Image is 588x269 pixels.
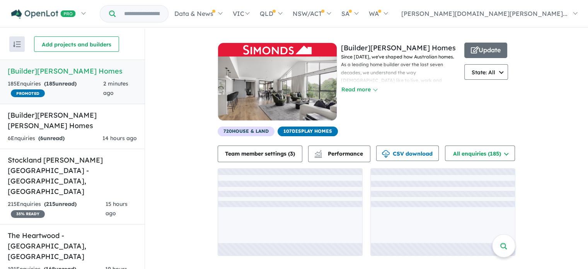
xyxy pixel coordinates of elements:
strong: ( unread) [44,80,77,87]
img: Simonds Homes [218,57,337,120]
strong: ( unread) [38,135,65,142]
p: Since [DATE], we've shaped how Australian homes. As a leading home builder over the last seven de... [341,53,460,148]
div: 6 Enquir ies [8,134,65,143]
h5: The Heartwood - [GEOGRAPHIC_DATA] , [GEOGRAPHIC_DATA] [8,230,137,262]
span: 185 [46,80,55,87]
img: Simonds Homes [243,45,312,55]
h5: Stockland [PERSON_NAME][GEOGRAPHIC_DATA] - [GEOGRAPHIC_DATA] , [GEOGRAPHIC_DATA] [8,155,137,197]
span: 6 [40,135,43,142]
button: State: All [464,64,508,80]
div: 185 Enquir ies [8,79,103,98]
span: 35 % READY [11,210,45,218]
span: 14 hours ago [102,135,137,142]
span: [PERSON_NAME][DOMAIN_NAME][PERSON_NAME]... [401,10,568,17]
span: 15 hours ago [106,200,128,217]
span: PROMOTED [11,89,45,97]
img: download icon [382,150,390,158]
img: line-chart.svg [315,150,322,154]
span: 215 [46,200,55,207]
button: Team member settings (3) [218,146,302,162]
button: Add projects and builders [34,36,119,52]
h5: [Builder] [PERSON_NAME] [PERSON_NAME] Homes [8,110,137,131]
img: Openlot PRO Logo White [11,9,76,19]
span: 720 House & Land [218,127,274,136]
span: 2 minutes ago [103,80,128,96]
span: Performance [315,150,363,157]
input: Try estate name, suburb, builder or developer [117,5,167,22]
a: Simonds HomesSimonds Homes [218,43,337,127]
img: sort.svg [13,41,21,47]
a: [Builder][PERSON_NAME] Homes [341,43,456,52]
button: Update [464,43,507,58]
span: 3 [290,150,293,157]
span: 107 Display Homes [278,127,338,136]
div: 215 Enquir ies [8,200,106,218]
img: bar-chart.svg [314,152,322,158]
button: Read more [341,85,377,94]
strong: ( unread) [44,200,77,207]
h5: [Builder] [PERSON_NAME] Homes [8,66,137,76]
button: All enquiries (185) [445,146,515,161]
button: Performance [308,146,370,162]
button: CSV download [376,146,439,161]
